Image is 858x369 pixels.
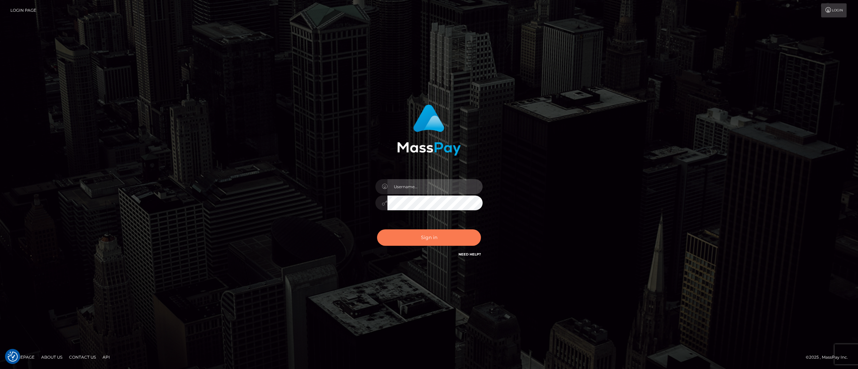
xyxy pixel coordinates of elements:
[7,352,37,362] a: Homepage
[397,104,461,156] img: MassPay Login
[377,229,481,246] button: Sign in
[458,252,481,256] a: Need Help?
[8,352,18,362] button: Consent Preferences
[387,179,483,194] input: Username...
[806,354,853,361] div: © 2025 , MassPay Inc.
[821,3,847,17] a: Login
[39,352,65,362] a: About Us
[8,352,18,362] img: Revisit consent button
[100,352,113,362] a: API
[66,352,99,362] a: Contact Us
[10,3,36,17] a: Login Page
